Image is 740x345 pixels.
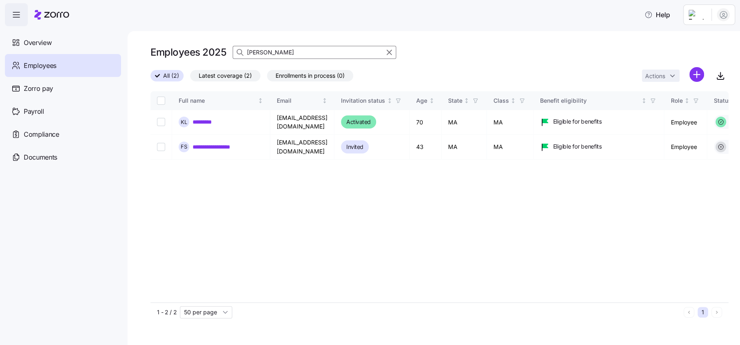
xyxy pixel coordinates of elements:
div: Not sorted [322,98,327,104]
span: Invited [346,142,363,152]
button: 1 [697,307,708,318]
div: Full name [179,96,256,105]
span: Latest coverage (2) [199,70,252,81]
th: StateNot sorted [442,91,487,110]
div: State [448,96,462,105]
span: Overview [24,38,52,48]
span: 1 - 2 / 2 [157,308,177,316]
th: Invitation statusNot sorted [334,91,410,110]
td: Employee [664,110,707,135]
td: MA [487,135,534,159]
td: Employee [664,135,707,159]
td: [EMAIL_ADDRESS][DOMAIN_NAME] [270,110,334,135]
a: Employees [5,54,121,77]
svg: add icon [689,67,704,82]
div: Not sorted [258,98,263,104]
div: Benefit eligibility [540,96,640,105]
div: Not sorted [510,98,516,104]
th: AgeNot sorted [410,91,442,110]
div: Not sorted [464,98,469,104]
td: MA [442,110,487,135]
span: Compliance [24,129,59,140]
a: Payroll [5,100,121,123]
input: Select record 1 [157,118,165,126]
img: Employer logo [688,10,705,20]
div: Not sorted [387,98,392,104]
span: All (2) [163,70,179,81]
input: Select all records [157,97,165,105]
span: Employees [24,61,56,71]
span: Actions [645,73,665,79]
div: Email [277,96,321,105]
span: F S [181,144,187,149]
button: Actions [642,70,679,82]
span: K L [181,120,187,125]
span: Zorro pay [24,83,53,94]
td: [EMAIL_ADDRESS][DOMAIN_NAME] [270,135,334,159]
span: Help [644,10,670,20]
span: Documents [24,152,57,162]
div: Not sorted [429,98,435,104]
button: Help [638,7,677,23]
th: RoleNot sorted [664,91,707,110]
input: Select record 2 [157,143,165,151]
h1: Employees 2025 [150,46,226,59]
span: Activated [346,117,371,127]
th: Full nameNot sorted [172,91,270,110]
td: MA [487,110,534,135]
div: Invitation status [341,96,385,105]
span: Eligible for benefits [553,142,602,151]
td: 43 [410,135,442,159]
button: Next page [711,307,722,318]
a: Documents [5,146,121,169]
div: Age [416,96,427,105]
th: EmailNot sorted [270,91,334,110]
input: Search Employees [233,46,396,59]
div: Not sorted [684,98,690,104]
a: Compliance [5,123,121,146]
button: Previous page [684,307,694,318]
span: Payroll [24,106,44,117]
div: Class [493,96,509,105]
th: Benefit eligibilityNot sorted [534,91,664,110]
span: Enrollments in process (0) [276,70,345,81]
td: MA [442,135,487,159]
td: 70 [410,110,442,135]
th: ClassNot sorted [487,91,534,110]
a: Zorro pay [5,77,121,100]
div: Role [671,96,683,105]
a: Overview [5,31,121,54]
span: Eligible for benefits [553,117,602,126]
div: Not sorted [641,98,647,104]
